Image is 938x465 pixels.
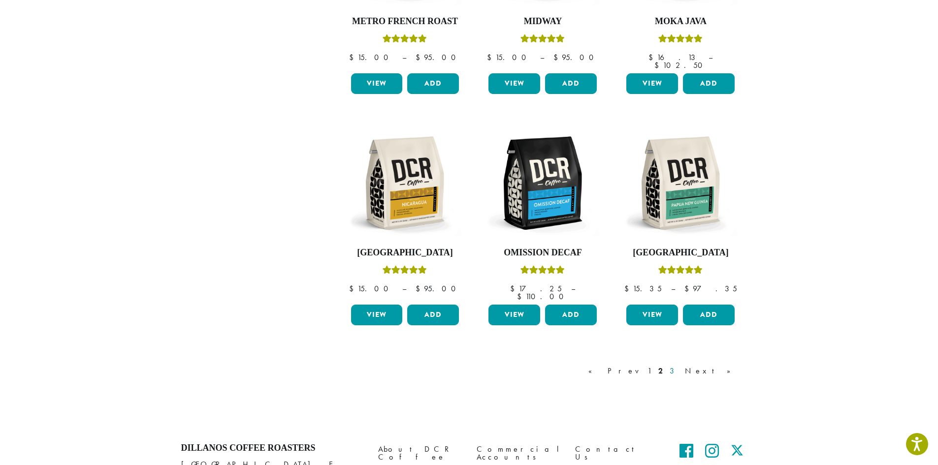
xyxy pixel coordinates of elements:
a: [GEOGRAPHIC_DATA]Rated 5.00 out of 5 [624,126,737,301]
span: $ [553,52,562,62]
a: Contact Us [575,443,659,464]
bdi: 15.00 [349,283,393,294]
bdi: 15.00 [349,52,393,62]
span: $ [648,52,657,62]
a: About DCR Coffee [378,443,462,464]
span: – [671,283,675,294]
div: Rated 4.33 out of 5 [520,264,565,279]
span: – [540,52,544,62]
button: Add [683,305,735,325]
span: $ [624,283,633,294]
span: $ [517,291,525,302]
button: Add [545,73,597,94]
a: View [488,305,540,325]
span: – [402,52,406,62]
h4: Midway [486,16,599,27]
div: Rated 5.00 out of 5 [383,264,427,279]
div: Rated 5.00 out of 5 [520,33,565,48]
bdi: 15.35 [624,283,662,294]
h4: [GEOGRAPHIC_DATA] [349,248,462,258]
bdi: 15.00 [487,52,531,62]
button: Add [545,305,597,325]
button: Add [407,73,459,94]
a: 2 [656,365,665,377]
h4: Metro French Roast [349,16,462,27]
bdi: 95.00 [553,52,598,62]
a: View [626,305,678,325]
a: View [351,73,403,94]
bdi: 95.00 [416,52,460,62]
bdi: 97.35 [684,283,737,294]
a: « Prev [586,365,643,377]
img: DCR-12oz-Omission-Decaf-scaled.png [486,126,599,240]
a: View [626,73,678,94]
span: $ [416,283,424,294]
button: Add [683,73,735,94]
span: $ [510,283,518,294]
a: Commercial Accounts [477,443,560,464]
a: View [488,73,540,94]
a: 3 [668,365,680,377]
span: $ [684,283,693,294]
span: $ [349,52,357,62]
div: Rated 5.00 out of 5 [658,33,703,48]
bdi: 17.25 [510,283,562,294]
h4: Dillanos Coffee Roasters [181,443,363,454]
span: $ [416,52,424,62]
h4: [GEOGRAPHIC_DATA] [624,248,737,258]
a: 1 [646,365,653,377]
h4: Moka Java [624,16,737,27]
a: Omission DecafRated 4.33 out of 5 [486,126,599,301]
div: Rated 5.00 out of 5 [383,33,427,48]
span: $ [487,52,495,62]
span: – [571,283,575,294]
span: – [709,52,712,62]
a: View [351,305,403,325]
h4: Omission Decaf [486,248,599,258]
span: – [402,283,406,294]
bdi: 102.50 [654,60,707,70]
bdi: 95.00 [416,283,460,294]
bdi: 110.00 [517,291,568,302]
span: $ [654,60,663,70]
div: Rated 5.00 out of 5 [658,264,703,279]
img: DCR-12oz-Nicaragua-Stock-scaled.png [348,126,461,240]
button: Add [407,305,459,325]
bdi: 16.13 [648,52,699,62]
a: Next » [683,365,740,377]
img: DCR-12oz-Papua-New-Guinea-Stock-scaled.png [624,126,737,240]
span: $ [349,283,357,294]
a: [GEOGRAPHIC_DATA]Rated 5.00 out of 5 [349,126,462,301]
